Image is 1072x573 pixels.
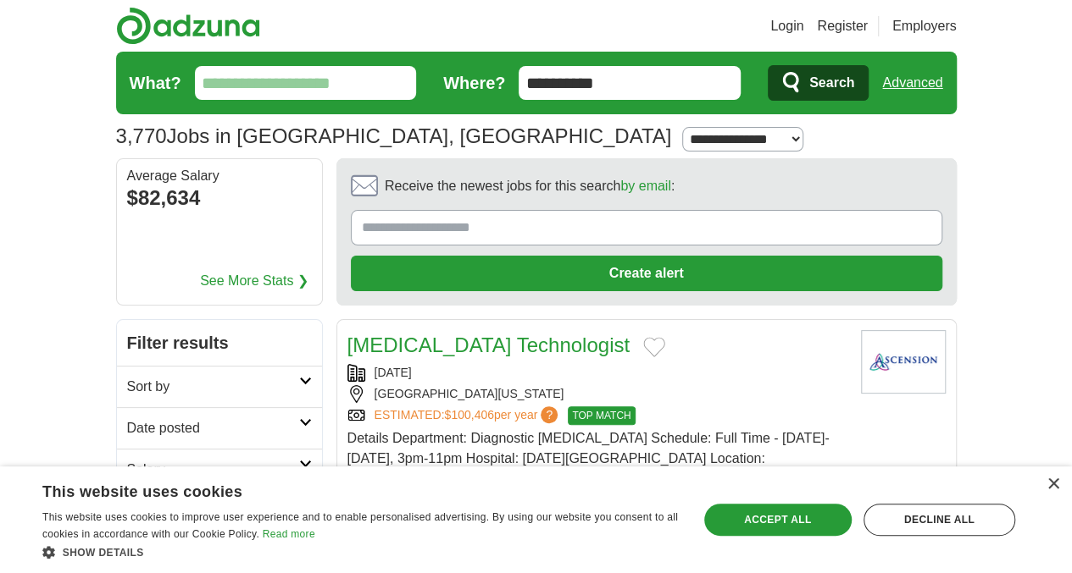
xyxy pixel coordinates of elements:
h2: Date posted [127,418,299,438]
a: Read more, opens a new window [263,528,315,540]
a: Salary [117,449,322,490]
h1: Jobs in [GEOGRAPHIC_DATA], [GEOGRAPHIC_DATA] [116,124,672,147]
span: Search [809,66,854,100]
span: Receive the newest jobs for this search : [385,176,675,196]
h2: Salary [127,460,299,480]
a: Sort by [117,366,322,407]
div: [GEOGRAPHIC_DATA][US_STATE] [347,385,847,403]
img: Ascension logo [861,330,946,394]
button: Add to favorite jobs [643,337,665,357]
a: Advanced [882,66,942,100]
label: What? [130,70,181,96]
div: Decline all [864,504,1015,536]
button: Search [768,65,869,101]
span: ? [541,406,558,423]
h2: Filter results [117,320,322,366]
a: Employers [892,16,957,36]
div: Close [1047,478,1059,491]
span: TOP MATCH [568,406,635,425]
div: This website uses cookies [42,477,636,502]
div: Show details [42,543,679,560]
h2: Sort by [127,377,299,397]
a: ESTIMATED:$100,406per year? [375,406,562,425]
span: $100,406 [444,408,493,421]
label: Where? [443,70,505,96]
a: by email [620,179,671,193]
span: Show details [63,547,144,559]
a: See More Stats ❯ [200,271,308,291]
a: [DATE] [375,366,412,379]
a: Login [770,16,803,36]
span: 3,770 [116,121,167,152]
a: [MEDICAL_DATA] Technologist [347,333,630,356]
a: Date posted [117,407,322,449]
img: Adzuna logo [116,7,260,45]
span: This website uses cookies to improve user experience and to enable personalised advertising. By u... [42,511,678,540]
div: $82,634 [127,183,312,213]
div: Average Salary [127,169,312,183]
a: Register [817,16,868,36]
div: Accept all [704,504,852,536]
span: Details Department: Diagnostic [MEDICAL_DATA] Schedule: Full Time - [DATE]-[DATE], 3pm-11pm Hospi... [347,431,833,506]
button: Create alert [351,256,942,291]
